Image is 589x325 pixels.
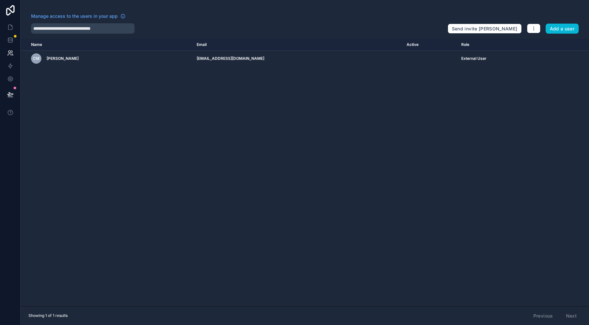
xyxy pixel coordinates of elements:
[403,39,458,51] th: Active
[21,39,589,306] div: scrollable content
[457,39,549,51] th: Role
[461,56,486,61] span: External User
[546,24,579,34] button: Add a user
[193,39,403,51] th: Email
[28,313,68,318] span: Showing 1 of 1 results
[21,39,193,51] th: Name
[33,56,39,61] span: CM
[193,51,403,67] td: [EMAIL_ADDRESS][DOMAIN_NAME]
[31,13,125,19] a: Manage access to the users in your app
[448,24,522,34] button: Send invite [PERSON_NAME]
[47,56,79,61] span: [PERSON_NAME]
[31,13,118,19] span: Manage access to the users in your app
